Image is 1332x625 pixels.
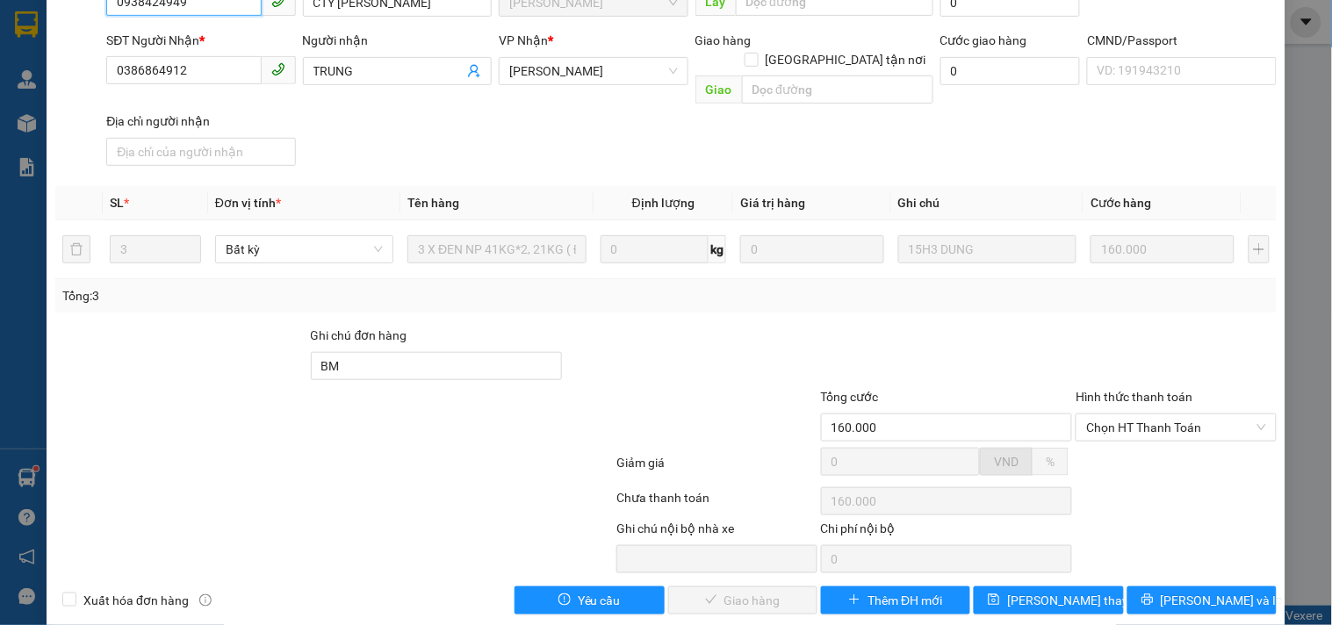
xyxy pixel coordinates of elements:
span: SL [110,196,124,210]
span: Định lượng [632,196,695,210]
button: plus [1249,235,1270,263]
span: plus [848,593,860,607]
input: Cước giao hàng [940,57,1081,85]
span: printer [1141,593,1154,607]
div: CMND/Passport [1087,31,1276,50]
span: [GEOGRAPHIC_DATA] tận nơi [759,50,933,69]
span: Giao hàng [695,33,752,47]
span: [PERSON_NAME] và In [1161,591,1284,610]
label: Ghi chú đơn hàng [311,328,407,342]
input: Ghi chú đơn hàng [311,352,563,380]
div: Địa chỉ người nhận [106,111,295,131]
span: Đã [PERSON_NAME] : [13,111,137,148]
span: % [1046,455,1055,469]
div: Ghi chú nội bộ nhà xe [616,519,817,545]
div: Giảm giá [615,453,818,484]
div: SĐT Người Nhận [106,31,295,50]
input: Dọc đường [742,75,933,104]
input: Ghi Chú [898,235,1076,263]
span: Bất kỳ [226,236,383,262]
span: save [988,593,1000,607]
span: Yêu cầu [578,591,621,610]
button: exclamation-circleYêu cầu [515,586,664,614]
span: Gửi: [15,15,42,33]
div: ANH DŨNG [15,54,155,75]
span: kg [709,235,726,263]
div: 30.000 [13,111,158,169]
button: delete [62,235,90,263]
div: Chi phí nội bộ [821,519,1073,545]
label: Cước giao hàng [940,33,1027,47]
span: info-circle [199,594,212,607]
span: user-add [467,64,481,78]
div: [PERSON_NAME] [15,15,155,54]
button: plusThêm ĐH mới [821,586,970,614]
input: 0 [740,235,884,263]
span: Giao [695,75,742,104]
th: Ghi chú [891,186,1084,220]
span: Nhận: [168,15,210,33]
span: Giá trị hàng [740,196,805,210]
div: [PERSON_NAME] [168,15,308,54]
span: [PERSON_NAME] thay đổi [1007,591,1148,610]
div: Tổng: 3 [62,286,515,305]
span: Tổng cước [821,390,879,404]
span: Đơn vị tính [215,196,281,210]
span: Tên hàng [407,196,459,210]
input: 0 [1091,235,1235,263]
div: Chưa thanh toán [615,488,818,519]
div: Người nhận [303,31,492,50]
span: Chọn HT Thanh Toán [1086,414,1265,441]
button: checkGiao hàng [668,586,817,614]
label: Hình thức thanh toán [1076,390,1192,404]
span: phone [271,62,285,76]
span: Thêm ĐH mới [868,591,942,610]
div: TỪ [168,54,308,75]
span: VND [994,455,1019,469]
span: Cước hàng [1091,196,1151,210]
span: VP Nhận [499,33,548,47]
span: Xuất hóa đơn hàng [76,591,196,610]
button: save[PERSON_NAME] thay đổi [974,586,1123,614]
span: Ngã Tư Huyện [509,58,677,84]
span: exclamation-circle [558,593,571,607]
input: VD: Bàn, Ghế [407,235,586,263]
button: printer[PERSON_NAME] và In [1127,586,1277,614]
input: Địa chỉ của người nhận [106,138,295,166]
